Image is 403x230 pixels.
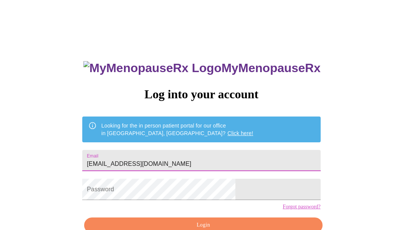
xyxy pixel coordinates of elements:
[83,61,221,75] img: MyMenopauseRx Logo
[83,61,321,75] h3: MyMenopauseRx
[93,221,314,230] span: Login
[82,87,320,101] h3: Log into your account
[283,204,321,210] a: Forgot password?
[227,130,253,136] a: Click here!
[101,119,253,140] div: Looking for the in person patient portal for our office in [GEOGRAPHIC_DATA], [GEOGRAPHIC_DATA]?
